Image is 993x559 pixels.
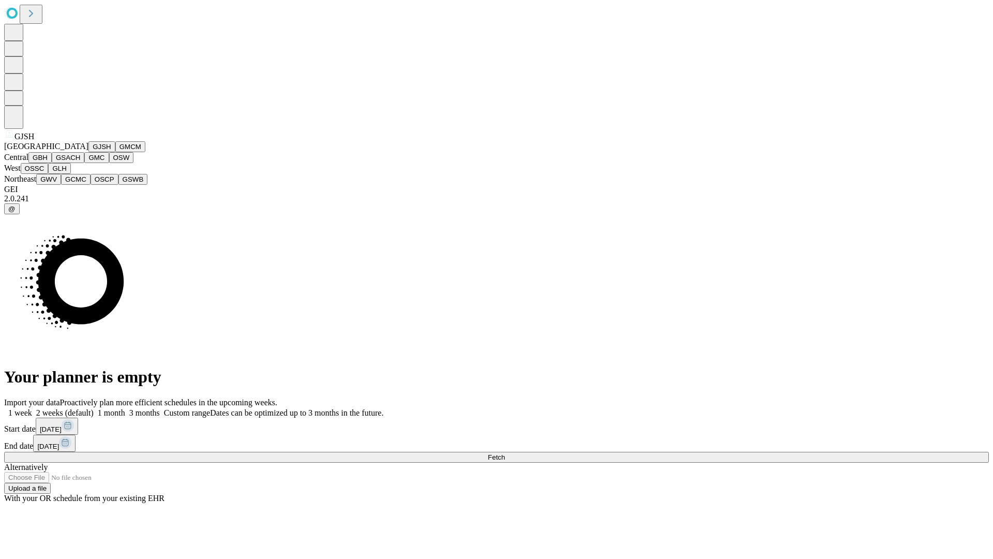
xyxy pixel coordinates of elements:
[37,443,59,450] span: [DATE]
[28,152,52,163] button: GBH
[4,483,51,494] button: Upload a file
[36,408,94,417] span: 2 weeks (default)
[4,463,48,472] span: Alternatively
[115,141,145,152] button: GMCM
[4,164,21,172] span: West
[4,153,28,161] span: Central
[488,453,505,461] span: Fetch
[164,408,210,417] span: Custom range
[118,174,148,185] button: GSWB
[14,132,34,141] span: GJSH
[4,452,989,463] button: Fetch
[88,141,115,152] button: GJSH
[4,398,60,407] span: Import your data
[61,174,91,185] button: GCMC
[48,163,70,174] button: GLH
[98,408,125,417] span: 1 month
[91,174,118,185] button: OSCP
[21,163,49,174] button: OSSC
[210,408,383,417] span: Dates can be optimized up to 3 months in the future.
[4,185,989,194] div: GEI
[4,367,989,387] h1: Your planner is empty
[4,194,989,203] div: 2.0.241
[109,152,134,163] button: OSW
[33,435,76,452] button: [DATE]
[40,425,62,433] span: [DATE]
[4,435,989,452] div: End date
[60,398,277,407] span: Proactively plan more efficient schedules in the upcoming weeks.
[36,418,78,435] button: [DATE]
[4,203,20,214] button: @
[8,408,32,417] span: 1 week
[52,152,84,163] button: GSACH
[84,152,109,163] button: GMC
[8,205,16,213] span: @
[4,142,88,151] span: [GEOGRAPHIC_DATA]
[4,174,36,183] span: Northeast
[36,174,61,185] button: GWV
[4,418,989,435] div: Start date
[129,408,160,417] span: 3 months
[4,494,164,503] span: With your OR schedule from your existing EHR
